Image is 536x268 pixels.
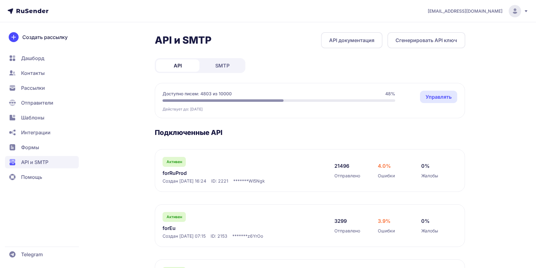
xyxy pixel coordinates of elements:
[248,233,263,239] span: z6YrOo
[167,159,182,164] span: Активен
[334,217,347,225] span: 3299
[201,59,244,72] a: SMTP
[421,228,438,234] span: Жалобы
[163,233,206,239] span: Создан [DATE] 07:15
[163,224,290,232] a: forEu
[5,248,79,261] a: Telegram
[21,54,44,62] span: Дашборд
[321,32,382,48] a: API документация
[163,91,232,97] span: Доступно писем: 4803 из 10000
[155,128,465,137] h3: Подключенные API
[21,173,42,181] span: Помощь
[387,32,465,48] button: Сгенерировать API ключ
[21,251,43,258] span: Telegram
[155,34,212,46] h2: API и SMTP
[378,217,391,225] span: 3.9%
[211,178,228,184] span: ID: 2221
[421,173,438,179] span: Жалобы
[21,144,39,151] span: Формы
[334,173,360,179] span: Отправлено
[378,162,391,170] span: 4.0%
[21,129,51,136] span: Интеграции
[21,99,53,106] span: Отправители
[167,214,182,219] span: Активен
[21,69,45,77] span: Контакты
[378,173,395,179] span: Ошибки
[163,178,206,184] span: Создан [DATE] 16:24
[421,162,430,170] span: 0%
[163,169,290,177] a: forRuProd
[22,33,68,41] span: Создать рассылку
[21,114,44,121] span: Шаблоны
[163,107,203,112] span: Действует до: [DATE]
[215,62,230,69] span: SMTP
[378,228,395,234] span: Ошибки
[385,91,395,97] span: 48%
[334,228,360,234] span: Отправлено
[334,162,349,170] span: 21496
[428,8,502,14] span: [EMAIL_ADDRESS][DOMAIN_NAME]
[248,178,265,184] span: Wl5Ngk
[156,59,199,72] a: API
[211,233,227,239] span: ID: 2153
[21,84,45,92] span: Рассылки
[420,91,457,103] a: Управлять
[21,158,48,166] span: API и SMTP
[421,217,430,225] span: 0%
[174,62,182,69] span: API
